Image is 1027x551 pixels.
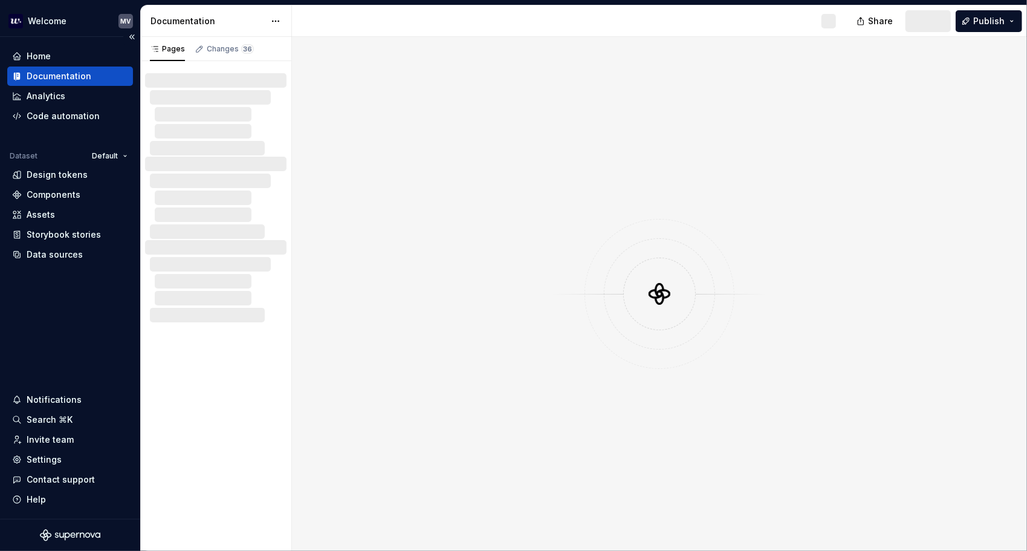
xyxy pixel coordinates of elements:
button: Default [86,148,133,165]
div: Documentation [27,70,91,82]
div: MV [121,16,131,26]
a: Assets [7,205,133,224]
a: Data sources [7,245,133,264]
div: Changes [207,44,254,54]
button: Search ⌘K [7,410,133,429]
div: Code automation [27,110,100,122]
div: Home [27,50,51,62]
div: Design tokens [27,169,88,181]
div: Pages [150,44,185,54]
div: Invite team [27,434,74,446]
div: Data sources [27,249,83,261]
a: Settings [7,450,133,469]
div: Components [27,189,80,201]
span: Default [92,151,118,161]
button: Notifications [7,390,133,409]
a: Code automation [7,106,133,126]
div: Settings [27,454,62,466]
a: Documentation [7,67,133,86]
a: Components [7,185,133,204]
div: Assets [27,209,55,221]
div: Welcome [28,15,66,27]
span: 36 [241,44,254,54]
a: Design tokens [7,165,133,184]
div: Contact support [27,474,95,486]
button: Collapse sidebar [123,28,140,45]
a: Invite team [7,430,133,449]
div: Help [27,494,46,506]
a: Home [7,47,133,66]
span: Publish [973,15,1005,27]
button: WelcomeMV [2,8,138,34]
div: Dataset [10,151,37,161]
div: Notifications [27,394,82,406]
span: Share [868,15,893,27]
div: Documentation [151,15,265,27]
div: Search ⌘K [27,414,73,426]
button: Contact support [7,470,133,489]
a: Analytics [7,86,133,106]
svg: Supernova Logo [40,529,100,541]
a: Storybook stories [7,225,133,244]
div: Storybook stories [27,229,101,241]
button: Help [7,490,133,509]
img: 605a6a57-6d48-4b1b-b82b-b0bc8b12f237.png [8,14,23,28]
div: Analytics [27,90,65,102]
button: Publish [956,10,1022,32]
button: Share [850,10,901,32]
